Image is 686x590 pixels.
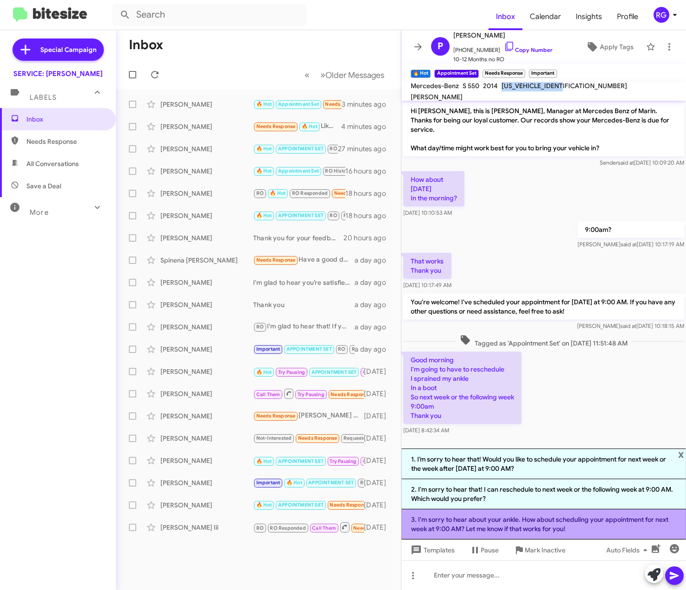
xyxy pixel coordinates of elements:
[299,65,390,84] nav: Page navigation example
[298,435,337,441] span: Needs Response
[678,449,684,460] span: x
[577,322,684,329] span: [PERSON_NAME] [DATE] 10:18:15 AM
[434,70,478,78] small: Appointment Set
[253,366,364,377] div: Honestly no it's always something that needs to be done I was going to see if it can be traded in
[489,3,522,30] a: Inbox
[30,208,49,217] span: More
[325,101,364,107] span: Needs Response
[483,82,498,90] span: 2014
[160,256,253,265] div: Spinena [PERSON_NAME]
[315,65,390,84] button: Next
[342,100,394,109] div: 3 minutes ago
[522,3,568,30] a: Calendar
[26,159,79,168] span: All Conversations
[278,146,324,152] span: APPOINTMENT SET
[568,3,610,30] span: Insights
[253,477,364,488] div: I understand. Let me know if you change your mind or if there's anything else I can assist you wi...
[305,69,310,81] span: «
[578,221,684,238] p: 9:00am?
[529,70,557,78] small: Important
[411,70,431,78] small: 🔥 Hot
[13,69,102,78] div: SERVICE: [PERSON_NAME]
[364,478,394,487] div: [DATE]
[401,449,686,479] li: 1. I’m sorry to hear that! Would you like to schedule your appointment for next week or the week ...
[599,542,658,558] button: Auto Fields
[600,159,684,166] span: Sender [DATE] 10:09:20 AM
[453,30,553,41] span: [PERSON_NAME]
[40,45,96,54] span: Special Campaign
[352,346,387,352] span: RO Responded
[312,525,336,531] span: Call Them
[403,253,451,279] p: That works Thank you
[403,103,684,156] p: Hi [PERSON_NAME], this is [PERSON_NAME], Manager at Mercedes Benz of Marin. Thanks for being our ...
[129,38,163,52] h1: Inbox
[481,542,499,558] span: Pause
[270,190,286,196] span: 🔥 Hot
[353,525,393,531] span: Needs Response
[600,38,634,55] span: Apply Tags
[338,144,394,154] div: 27 minutes ago
[160,500,253,510] div: [PERSON_NAME]
[26,115,105,124] span: Inbox
[577,38,642,55] button: Apply Tags
[253,143,338,154] div: Le gustó “You're welcome! If you need any more assistance or want to schedule future services, ju...
[403,294,684,320] p: You're welcome! I've scheduled your appointment for [DATE] at 9:00 AM. If you have any other ques...
[610,3,646,30] span: Profile
[253,344,355,354] div: Hi [PERSON_NAME], thank you for your feedback. I’m sorry to hear about the issues you’ve experien...
[525,542,565,558] span: Mark Inactive
[253,255,355,265] div: Have a good day Sir !
[364,434,394,443] div: [DATE]
[26,137,105,146] span: Needs Response
[26,181,61,191] span: Save a Deal
[453,41,553,55] span: [PHONE_NUMBER]
[256,324,264,330] span: RO
[401,542,462,558] button: Templates
[311,369,357,375] span: APPOINTMENT SET
[112,4,307,26] input: Search
[160,322,253,332] div: [PERSON_NAME]
[160,211,253,220] div: [PERSON_NAME]
[256,502,272,508] span: 🔥 Hot
[403,171,464,206] p: How about [DATE] In the morning?
[453,55,553,64] span: 10-12 Months no RO
[253,278,355,287] div: I'm glad to hear you’re satisfied! If you need any future maintenance or repairs, feel free to re...
[325,168,352,174] span: RO Historic
[330,391,370,398] span: Needs Response
[253,521,364,533] div: Inbound Call
[341,122,394,131] div: 4 minutes ago
[160,233,253,243] div: [PERSON_NAME]
[253,99,342,109] div: Good morning I'm going to have to reschedule I sprained my ankle In a boot So next week or the fo...
[253,166,345,176] div: You're welcome! Looking forward to seeing you on [DATE] 8 AM. Safe travels until then!
[160,278,253,287] div: [PERSON_NAME]
[504,46,553,53] a: Copy Number
[278,458,324,464] span: APPOINTMENT SET
[256,413,296,419] span: Needs Response
[355,345,394,354] div: a day ago
[364,456,394,465] div: [DATE]
[160,300,253,309] div: [PERSON_NAME]
[160,345,253,354] div: [PERSON_NAME]
[330,212,337,218] span: RO
[620,322,636,329] span: said at
[298,391,324,398] span: Try Pausing
[256,458,272,464] span: 🔥 Hot
[364,389,394,398] div: [DATE]
[330,502,369,508] span: Needs Response
[401,509,686,539] li: 3. I'm sorry to hear about your ankle. How about scheduling your appointment for next week at 9:0...
[253,300,355,309] div: Thank you
[30,93,57,102] span: Labels
[330,146,337,152] span: RO
[256,168,272,174] span: 🔥 Hot
[160,100,253,109] div: [PERSON_NAME]
[256,257,296,263] span: Needs Response
[401,479,686,509] li: 2. I'm sorry to hear that! I can reschedule to next week or the following week at 9:00 AM. Which ...
[286,346,332,352] span: APPOINTMENT SET
[363,369,387,375] span: Call Them
[355,300,394,309] div: a day ago
[462,542,506,558] button: Pause
[253,500,364,510] div: [PERSON_NAME], my tire light is on however the tire pressure is correct. Can I turn it off?
[256,391,280,398] span: Call Them
[292,190,328,196] span: RO Responded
